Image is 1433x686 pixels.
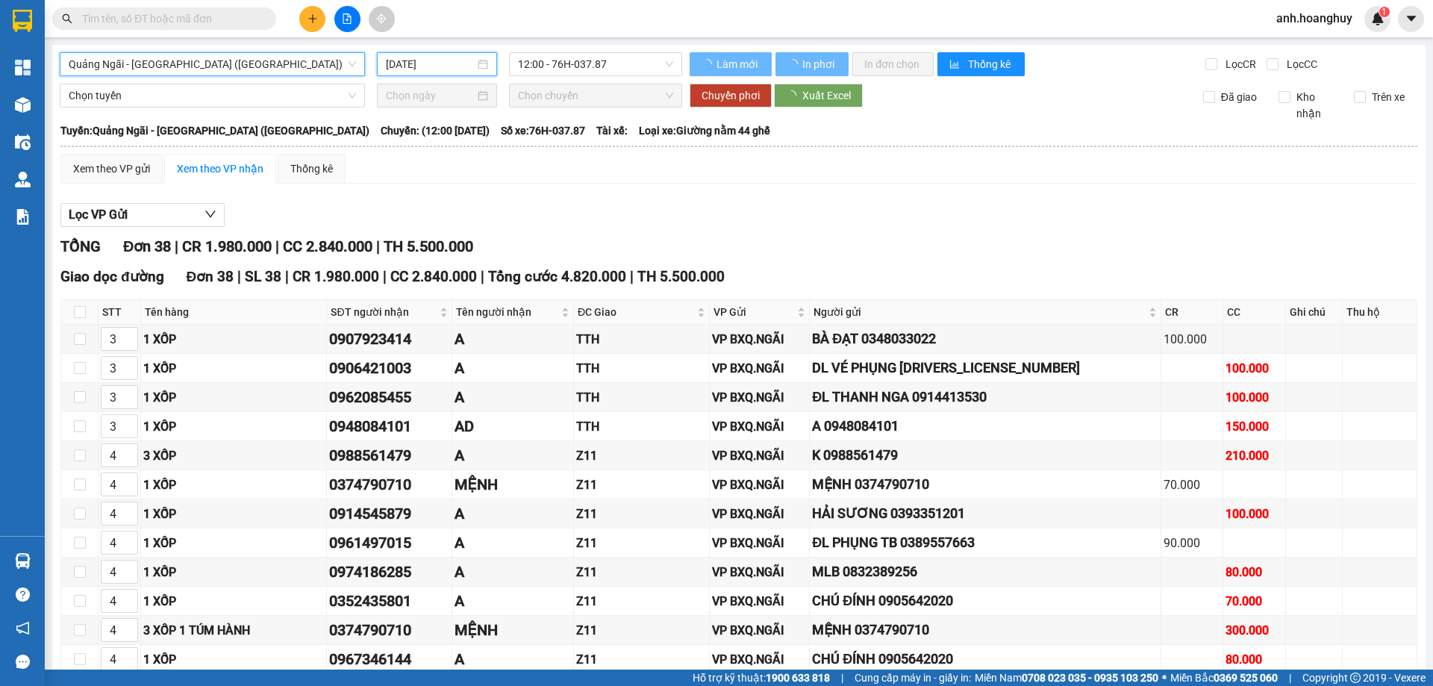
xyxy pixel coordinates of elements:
[329,619,449,642] div: 0374790710
[143,505,324,523] div: 1 XỐP
[710,587,810,616] td: VP BXQ.NGÃI
[775,52,849,76] button: In phơi
[455,386,571,409] div: A
[143,446,324,465] div: 3 XỐP
[937,52,1025,76] button: bar-chartThống kê
[205,208,216,220] span: down
[16,621,30,635] span: notification
[177,160,263,177] div: Xem theo VP nhận
[327,470,452,499] td: 0374790710
[182,237,272,255] span: CR 1.980.000
[786,90,802,101] span: loading
[452,325,574,354] td: A
[455,502,571,526] div: A
[455,561,571,584] div: A
[710,412,810,441] td: VP BXQ.NGÃI
[327,325,452,354] td: 0907923414
[327,616,452,645] td: 0374790710
[369,6,395,32] button: aim
[712,621,807,640] div: VP BXQ.NGÃI
[15,172,31,187] img: warehouse-icon
[712,359,807,378] div: VP BXQ.NGÃI
[329,502,449,526] div: 0914545879
[141,300,327,325] th: Tên hàng
[774,84,863,107] button: Xuất Excel
[1164,330,1221,349] div: 100.000
[968,56,1013,72] span: Thống kê
[812,474,1158,495] div: MỆNH 0374790710
[334,6,360,32] button: file-add
[975,670,1158,686] span: Miền Nam
[456,304,558,320] span: Tên người nhận
[1164,534,1221,552] div: 90.000
[143,330,324,349] div: 1 XỐP
[143,388,324,407] div: 1 XỐP
[327,354,452,383] td: 0906421003
[329,648,449,671] div: 0967346144
[386,56,475,72] input: 14/10/2025
[576,475,708,494] div: Z11
[712,650,807,669] div: VP BXQ.NGÃI
[578,304,695,320] span: ĐC Giao
[327,558,452,587] td: 0974186285
[143,534,324,552] div: 1 XỐP
[327,412,452,441] td: 0948084101
[376,13,387,24] span: aim
[1289,670,1291,686] span: |
[812,590,1158,611] div: CHÚ ĐÍNH 0905642020
[1226,359,1283,378] div: 100.000
[16,587,30,602] span: question-circle
[1164,475,1221,494] div: 70.000
[1162,675,1167,681] span: ⚪️
[82,10,258,27] input: Tìm tên, số ĐT hoặc mã đơn
[331,304,436,320] span: SĐT người nhận
[327,441,452,470] td: 0988561479
[1223,300,1286,325] th: CC
[812,620,1158,640] div: MỆNH 0374790710
[143,592,324,611] div: 1 XỐP
[452,587,574,616] td: A
[69,84,356,107] span: Chọn tuyến
[342,13,352,24] span: file-add
[1226,446,1283,465] div: 210.000
[712,446,807,465] div: VP BXQ.NGÃI
[1405,12,1418,25] span: caret-down
[245,268,281,285] span: SL 38
[710,645,810,674] td: VP BXQ.NGÃI
[187,268,234,285] span: Đơn 38
[812,416,1158,437] div: A 0948084101
[710,354,810,383] td: VP BXQ.NGÃI
[15,209,31,225] img: solution-icon
[455,357,571,380] div: A
[452,616,574,645] td: MỆNH
[455,415,571,438] div: AD
[1343,300,1417,325] th: Thu hộ
[812,532,1158,553] div: ĐL PHỤNG TB 0389557663
[69,205,128,224] span: Lọc VP Gửi
[452,383,574,412] td: A
[329,561,449,584] div: 0974186285
[852,52,934,76] button: In đơn chọn
[1161,300,1224,325] th: CR
[455,444,571,467] div: A
[630,268,634,285] span: |
[710,470,810,499] td: VP BXQ.NGÃI
[293,268,379,285] span: CR 1.980.000
[452,645,574,674] td: A
[143,417,324,436] div: 1 XỐP
[15,60,31,75] img: dashboard-icon
[1214,672,1278,684] strong: 0369 525 060
[1226,563,1283,581] div: 80.000
[452,558,574,587] td: A
[710,325,810,354] td: VP BXQ.NGÃI
[15,134,31,150] img: warehouse-icon
[855,670,971,686] span: Cung cấp máy in - giấy in:
[455,473,571,496] div: MỆNH
[1366,89,1411,105] span: Trên xe
[576,388,708,407] div: TTH
[175,237,178,255] span: |
[60,203,225,227] button: Lọc VP Gửi
[1379,7,1390,17] sup: 1
[710,558,810,587] td: VP BXQ.NGÃI
[329,328,449,351] div: 0907923414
